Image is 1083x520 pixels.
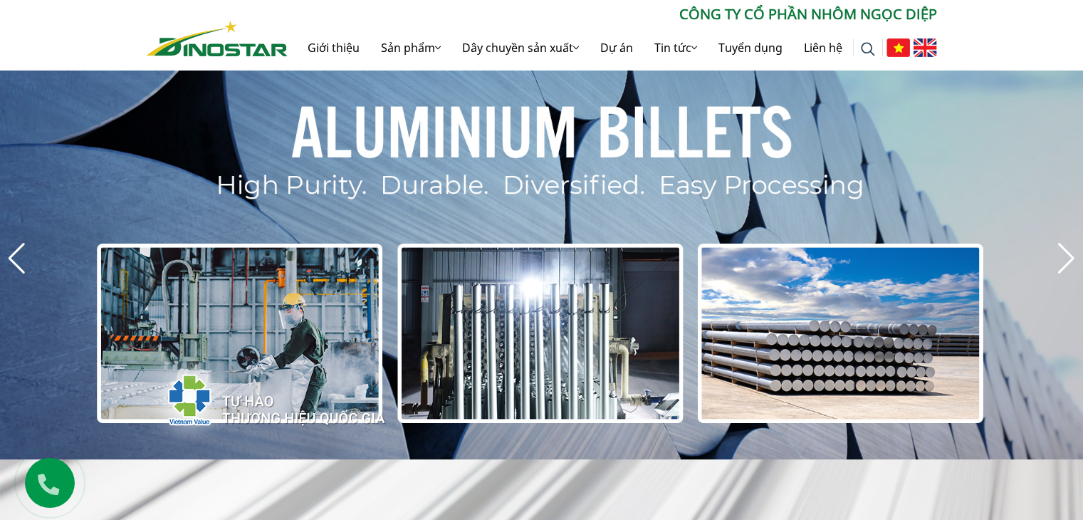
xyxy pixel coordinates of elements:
[451,25,590,71] a: Dây chuyền sản xuất
[886,38,910,57] img: Tiếng Việt
[914,38,937,57] img: English
[708,25,793,71] a: Tuyển dụng
[861,42,875,56] img: search
[793,25,853,71] a: Liên hệ
[7,243,26,274] div: Previous slide
[125,348,387,445] img: thqg
[644,25,708,71] a: Tin tức
[590,25,644,71] a: Dự án
[147,21,288,56] img: Nhôm Dinostar
[147,18,288,56] a: Nhôm Dinostar
[288,4,937,25] p: CÔNG TY CỔ PHẦN NHÔM NGỌC DIỆP
[1057,243,1076,274] div: Next slide
[370,25,451,71] a: Sản phẩm
[297,25,370,71] a: Giới thiệu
